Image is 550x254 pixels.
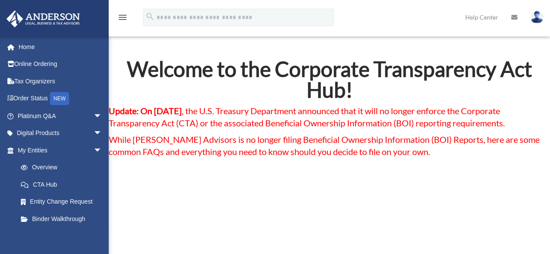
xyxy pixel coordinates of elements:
[6,56,115,73] a: Online Ordering
[6,142,115,159] a: My Entitiesarrow_drop_down
[12,159,115,176] a: Overview
[4,10,83,27] img: Anderson Advisors Platinum Portal
[12,176,111,193] a: CTA Hub
[109,106,505,128] span: , the U.S. Treasury Department announced that it will no longer enforce the Corporate Transparenc...
[6,125,115,142] a: Digital Productsarrow_drop_down
[93,107,111,125] span: arrow_drop_down
[50,92,69,105] div: NEW
[117,12,128,23] i: menu
[109,134,540,157] span: While [PERSON_NAME] Advisors is no longer filing Beneficial Ownership Information (BOI) Reports, ...
[6,107,115,125] a: Platinum Q&Aarrow_drop_down
[109,106,182,116] strong: Update: On [DATE]
[6,73,115,90] a: Tax Organizers
[109,59,550,105] h2: Welcome to the Corporate Transparency Act Hub!
[145,12,155,21] i: search
[117,15,128,23] a: menu
[93,142,111,159] span: arrow_drop_down
[12,210,115,228] a: Binder Walkthrough
[93,125,111,142] span: arrow_drop_down
[12,193,115,211] a: Entity Change Request
[6,90,115,108] a: Order StatusNEW
[6,38,115,56] a: Home
[530,11,543,23] img: User Pic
